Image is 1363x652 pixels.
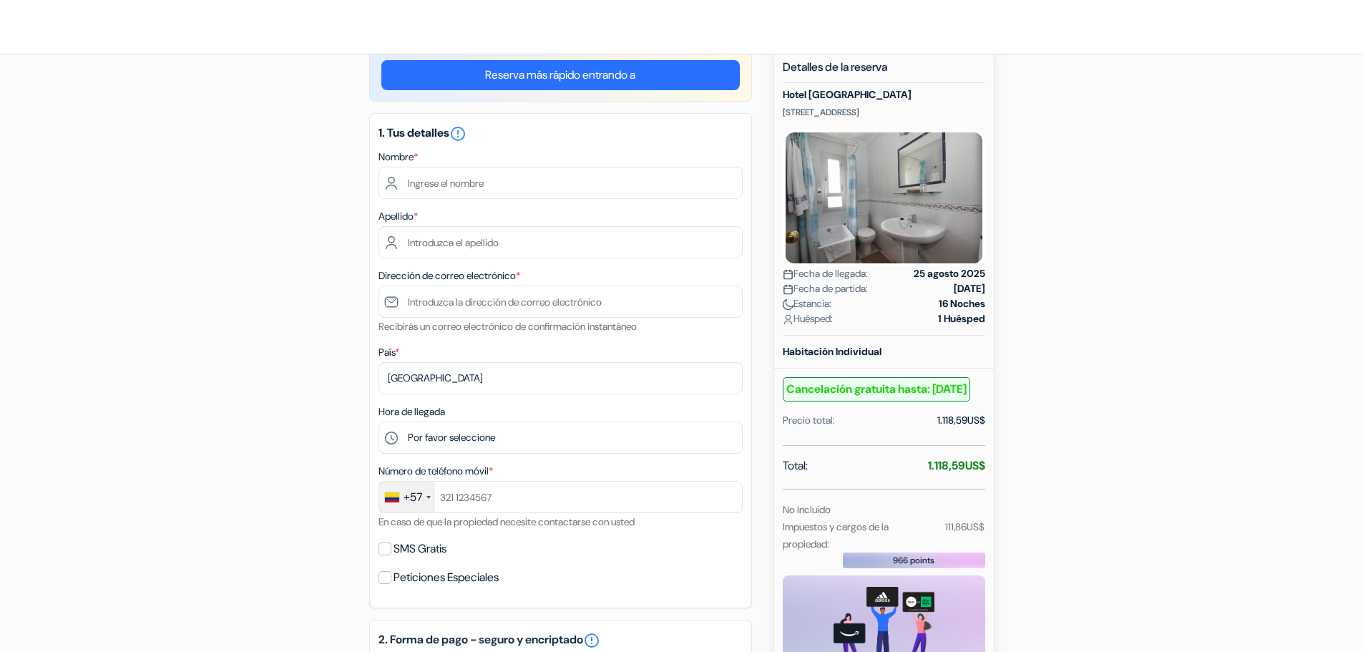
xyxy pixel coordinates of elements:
[783,107,985,118] p: [STREET_ADDRESS]
[378,464,493,479] label: Número de teléfono móvil
[937,413,985,428] div: 1.118,59US$
[378,404,445,419] label: Hora de llegada
[449,125,466,142] i: error_outline
[783,89,985,101] h5: Hotel [GEOGRAPHIC_DATA]
[394,568,499,588] label: Peticiones Especiales
[783,299,793,310] img: moon.svg
[378,286,743,318] input: Introduzca la dirección de correo electrónico
[783,266,868,281] span: Fecha de llegada:
[783,503,831,516] small: No Incluido
[783,377,970,402] b: Cancelación gratuita hasta: [DATE]
[783,413,835,428] div: Precio total:
[938,311,985,326] strong: 1 Huésped
[583,632,600,649] a: error_outline
[783,457,808,475] span: Total:
[783,296,831,311] span: Estancia:
[783,314,793,325] img: user_icon.svg
[378,209,418,224] label: Apellido
[939,296,985,311] strong: 16 Noches
[378,167,743,199] input: Ingrese el nombre
[378,632,743,649] h5: 2. Forma de pago - seguro y encriptado
[378,515,635,528] small: En caso de que la propiedad necesite contactarse con usted
[928,458,985,473] strong: 1.118,59US$
[783,311,833,326] span: Huésped:
[783,345,881,358] b: Habitación Individual
[783,60,985,83] h5: Detalles de la reserva
[378,125,743,142] h5: 1. Tus detalles
[394,539,446,559] label: SMS Gratis
[378,320,637,333] small: Recibirás un correo electrónico de confirmación instantáneo
[381,60,740,90] a: Reserva más rápido entrando a
[449,125,466,140] a: error_outline
[914,266,985,281] strong: 25 agosto 2025
[378,268,520,283] label: Dirección de correo electrónico
[404,489,422,506] div: +57
[893,554,934,567] span: 966 points
[379,482,435,512] div: Colombia: +57
[783,281,868,296] span: Fecha de partida:
[378,226,743,258] input: Introduzca el apellido
[783,284,793,295] img: calendar.svg
[378,345,399,360] label: País
[378,150,418,165] label: Nombre
[945,520,985,533] small: 111,86US$
[378,481,743,513] input: 321 1234567
[954,281,985,296] strong: [DATE]
[783,520,889,550] small: Impuestos y cargos de la propiedad:
[783,269,793,280] img: calendar.svg
[17,9,177,44] img: Hostales.com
